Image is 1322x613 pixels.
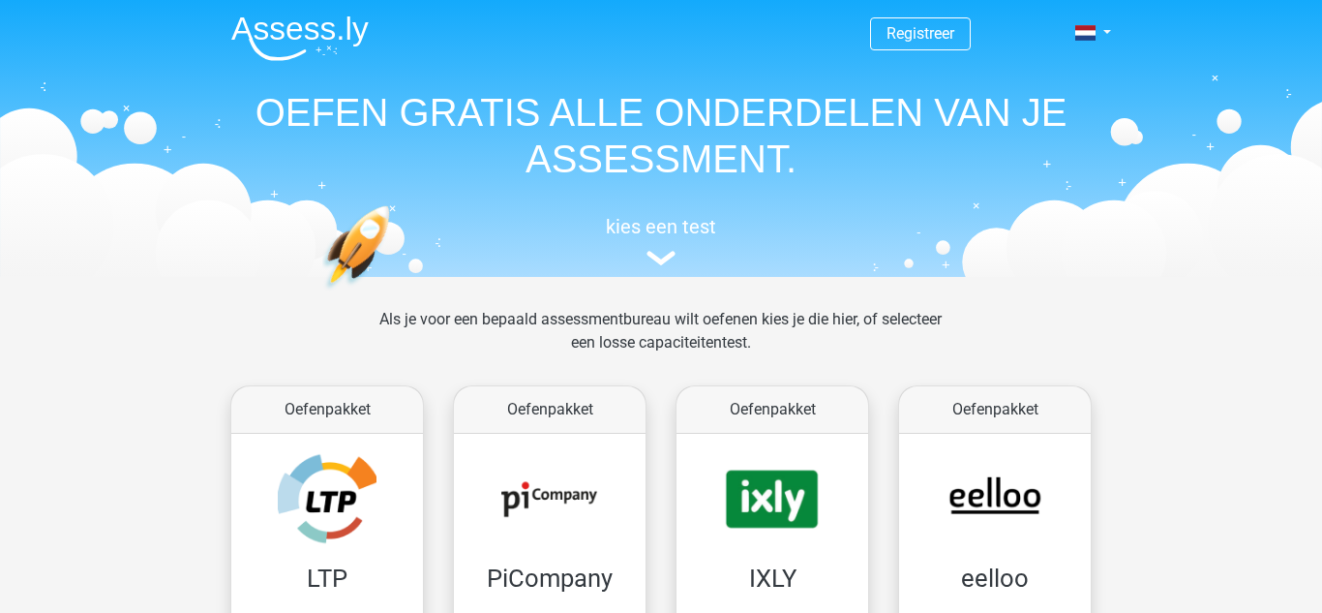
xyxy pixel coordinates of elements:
img: Assessly [231,15,369,61]
h1: OEFEN GRATIS ALLE ONDERDELEN VAN JE ASSESSMENT. [216,89,1106,182]
h5: kies een test [216,215,1106,238]
img: oefenen [322,205,465,381]
div: Als je voor een bepaald assessmentbureau wilt oefenen kies je die hier, of selecteer een losse ca... [364,308,957,378]
a: kies een test [216,215,1106,266]
img: assessment [646,251,676,265]
a: Registreer [886,24,954,43]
